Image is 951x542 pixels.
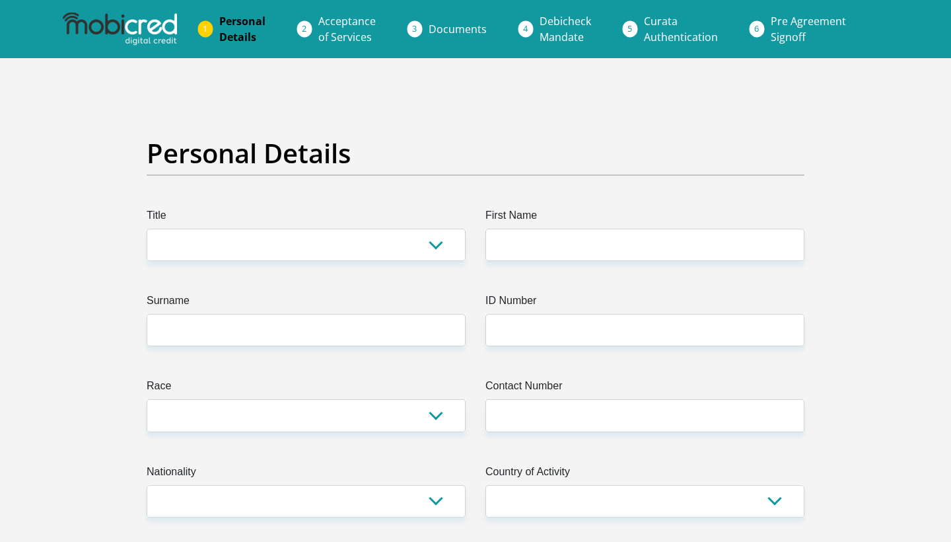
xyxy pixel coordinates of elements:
span: Documents [429,22,487,36]
input: Surname [147,314,466,346]
label: Title [147,208,466,229]
a: Pre AgreementSignoff [760,8,857,50]
label: Contact Number [485,378,804,399]
span: Personal Details [219,14,265,44]
span: Pre Agreement Signoff [771,14,846,44]
a: Acceptanceof Services [308,8,386,50]
span: Curata Authentication [644,14,718,44]
label: Nationality [147,464,466,485]
a: Documents [418,16,497,42]
input: First Name [485,229,804,261]
h2: Personal Details [147,137,804,169]
label: Country of Activity [485,464,804,485]
a: PersonalDetails [209,8,276,50]
span: Acceptance of Services [318,14,376,44]
label: Race [147,378,466,399]
a: CurataAuthentication [633,8,728,50]
input: ID Number [485,314,804,346]
img: mobicred logo [63,13,176,46]
label: ID Number [485,293,804,314]
span: Debicheck Mandate [540,14,591,44]
label: Surname [147,293,466,314]
input: Contact Number [485,399,804,432]
label: First Name [485,208,804,229]
a: DebicheckMandate [529,8,602,50]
